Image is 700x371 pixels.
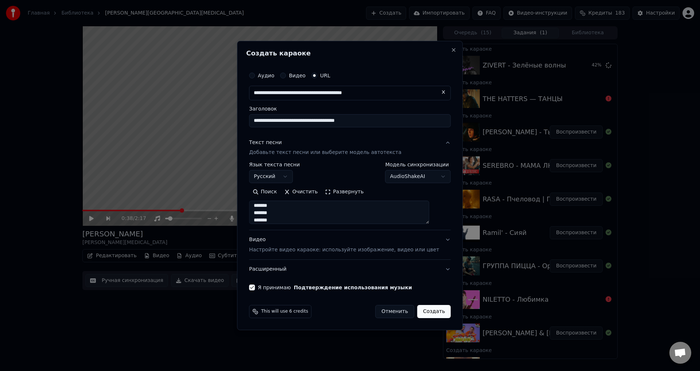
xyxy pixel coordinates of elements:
label: Язык текста песни [249,162,300,167]
label: Я принимаю [258,285,412,290]
label: Модель синхронизации [385,162,451,167]
button: Поиск [249,186,280,198]
p: Настройте видео караоке: используйте изображение, видео или цвет [249,246,439,254]
label: URL [320,73,330,78]
button: Я принимаю [294,285,412,290]
button: Очистить [281,186,322,198]
label: Видео [289,73,306,78]
button: Отменить [375,305,414,318]
button: Расширенный [249,260,451,279]
div: Текст песни [249,139,282,146]
button: Текст песниДобавьте текст песни или выберите модель автотекста [249,133,451,162]
label: Аудио [258,73,274,78]
button: Развернуть [321,186,367,198]
span: This will use 6 credits [261,309,308,314]
div: Текст песниДобавьте текст песни или выберите модель автотекста [249,162,451,230]
p: Добавьте текст песни или выберите модель автотекста [249,149,401,156]
div: Видео [249,236,439,254]
button: ВидеоНастройте видео караоке: используйте изображение, видео или цвет [249,231,451,260]
label: Заголовок [249,106,451,111]
h2: Создать караоке [246,50,454,57]
button: Создать [417,305,451,318]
